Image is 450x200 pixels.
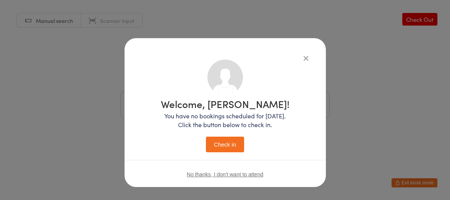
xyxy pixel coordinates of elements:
h1: Welcome, [PERSON_NAME]! [161,99,290,109]
p: You have no bookings scheduled for [DATE]. Click the button below to check in. [161,111,290,129]
img: no_photo.png [207,60,243,95]
button: No thanks, I don't want to attend [187,171,263,177]
button: Check in [206,137,244,152]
